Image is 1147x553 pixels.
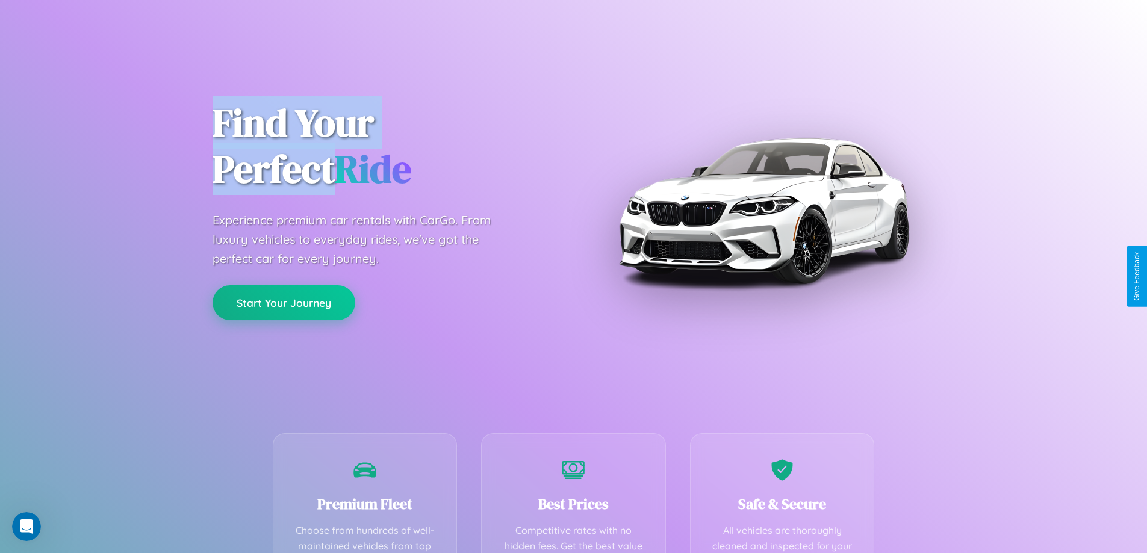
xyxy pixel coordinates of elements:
iframe: Intercom live chat [12,512,41,541]
h3: Premium Fleet [291,494,439,514]
h3: Best Prices [500,494,647,514]
span: Ride [335,143,411,195]
h3: Safe & Secure [709,494,856,514]
p: Experience premium car rentals with CarGo. From luxury vehicles to everyday rides, we've got the ... [213,211,514,268]
h1: Find Your Perfect [213,100,556,193]
img: Premium BMW car rental vehicle [613,60,914,361]
div: Give Feedback [1133,252,1141,301]
button: Start Your Journey [213,285,355,320]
